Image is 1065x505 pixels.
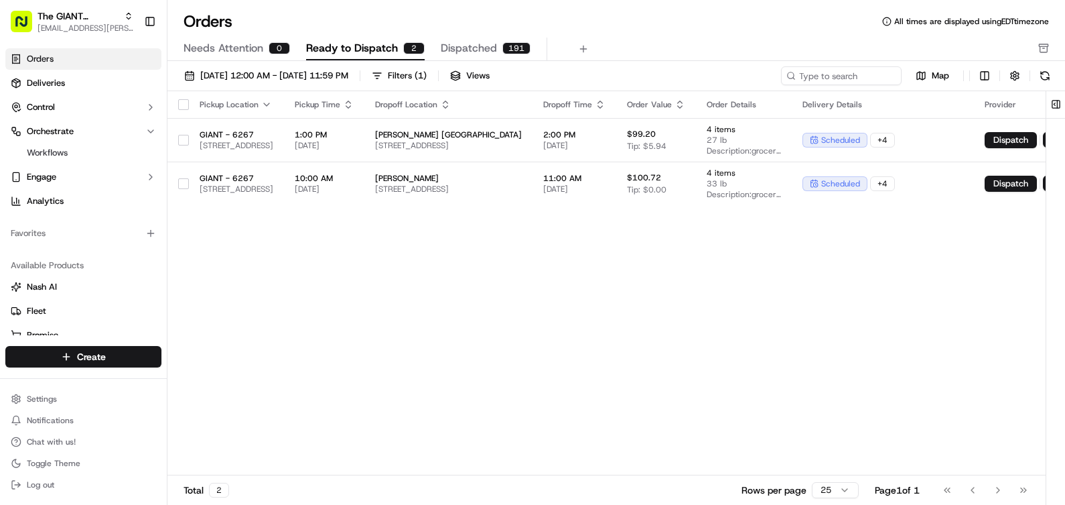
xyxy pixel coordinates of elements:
[200,173,273,184] span: GIANT - 6267
[985,176,1037,192] button: Dispatch
[870,176,895,191] div: + 4
[5,48,161,70] a: Orders
[11,305,156,317] a: Fleet
[269,42,290,54] div: 0
[38,23,133,34] button: [EMAIL_ADDRESS][PERSON_NAME][DOMAIN_NAME]
[27,305,46,317] span: Fleet
[184,40,263,56] span: Needs Attention
[375,129,522,140] span: [PERSON_NAME] [GEOGRAPHIC_DATA]
[627,172,661,183] span: $100.72
[741,484,806,497] p: Rows per page
[375,140,522,151] span: [STREET_ADDRESS]
[5,97,161,118] button: Control
[200,129,273,140] span: GIANT - 6267
[543,129,606,140] span: 2:00 PM
[5,346,161,368] button: Create
[27,125,74,137] span: Orchestrate
[11,281,156,293] a: Nash AI
[781,66,902,85] input: Type to search
[5,255,161,276] div: Available Products
[543,173,606,184] span: 11:00 AM
[403,42,425,54] div: 2
[441,40,497,56] span: Dispatched
[375,99,522,110] div: Dropoff Location
[38,9,119,23] button: The GIANT Company
[5,166,161,188] button: Engage
[200,140,273,151] span: [STREET_ADDRESS]
[5,223,161,244] div: Favorites
[821,178,860,189] span: scheduled
[875,484,920,497] div: Page 1 of 1
[870,133,895,148] div: + 4
[295,99,354,110] div: Pickup Time
[821,135,860,146] span: scheduled
[27,329,58,341] span: Promise
[707,178,781,189] span: 33 lb
[627,141,666,152] span: Tip: $5.94
[707,135,781,146] span: 27 lb
[375,184,522,194] span: [STREET_ADDRESS]
[27,437,76,447] span: Chat with us!
[5,72,161,94] a: Deliveries
[27,458,80,469] span: Toggle Theme
[200,184,273,194] span: [STREET_ADDRESS]
[27,171,56,183] span: Engage
[707,146,781,156] span: Description: grocery bags
[27,53,54,65] span: Orders
[5,475,161,494] button: Log out
[5,5,139,38] button: The GIANT Company[EMAIL_ADDRESS][PERSON_NAME][DOMAIN_NAME]
[627,99,685,110] div: Order Value
[27,195,64,207] span: Analytics
[5,411,161,430] button: Notifications
[5,121,161,142] button: Orchestrate
[295,129,354,140] span: 1:00 PM
[375,173,522,184] span: [PERSON_NAME]
[184,11,232,32] h1: Orders
[907,68,958,84] button: Map
[466,70,490,82] span: Views
[27,101,55,113] span: Control
[200,99,273,110] div: Pickup Location
[5,300,161,322] button: Fleet
[366,66,433,85] button: Filters(1)
[5,433,161,451] button: Chat with us!
[444,66,496,85] button: Views
[77,350,106,363] span: Create
[5,325,161,346] button: Promise
[295,184,354,194] span: [DATE]
[178,66,354,85] button: [DATE] 12:00 AM - [DATE] 11:59 PM
[894,16,1049,27] span: All times are displayed using EDT timezone
[543,140,606,151] span: [DATE]
[27,480,54,490] span: Log out
[295,173,354,184] span: 10:00 AM
[209,483,229,498] div: 2
[707,99,781,110] div: Order Details
[27,147,68,159] span: Workflows
[11,329,156,341] a: Promise
[21,144,145,162] a: Workflows
[1036,66,1054,85] button: Refresh
[388,70,427,82] div: Filters
[306,40,398,56] span: Ready to Dispatch
[707,124,781,135] span: 4 items
[707,168,781,178] span: 4 items
[5,390,161,408] button: Settings
[543,99,606,110] div: Dropoff Time
[27,394,57,404] span: Settings
[932,70,949,82] span: Map
[5,454,161,473] button: Toggle Theme
[295,140,354,151] span: [DATE]
[200,70,348,82] span: [DATE] 12:00 AM - [DATE] 11:59 PM
[5,276,161,298] button: Nash AI
[27,77,65,89] span: Deliveries
[802,99,963,110] div: Delivery Details
[415,70,427,82] span: ( 1 )
[985,132,1037,148] button: Dispatch
[184,483,229,498] div: Total
[627,129,656,139] span: $99.20
[5,190,161,212] a: Analytics
[502,42,530,54] div: 191
[985,99,1058,110] div: Provider
[27,415,74,426] span: Notifications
